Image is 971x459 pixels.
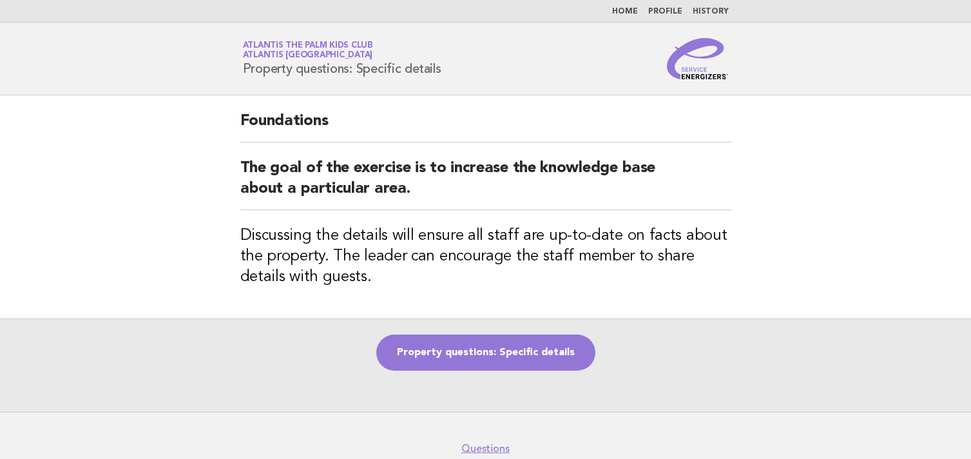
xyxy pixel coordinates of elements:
[240,226,731,288] h3: Discussing the details will ensure all staff are up-to-date on facts about the property. The lead...
[667,38,729,79] img: Service Energizers
[243,52,373,60] span: Atlantis [GEOGRAPHIC_DATA]
[376,335,595,371] a: Property questions: Specific details
[243,41,373,59] a: Atlantis The Palm Kids ClubAtlantis [GEOGRAPHIC_DATA]
[612,8,638,15] a: Home
[240,158,731,210] h2: The goal of the exercise is to increase the knowledge base about a particular area.
[243,42,441,75] h1: Property questions: Specific details
[240,111,731,142] h2: Foundations
[461,442,510,455] a: Questions
[693,8,729,15] a: History
[648,8,682,15] a: Profile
